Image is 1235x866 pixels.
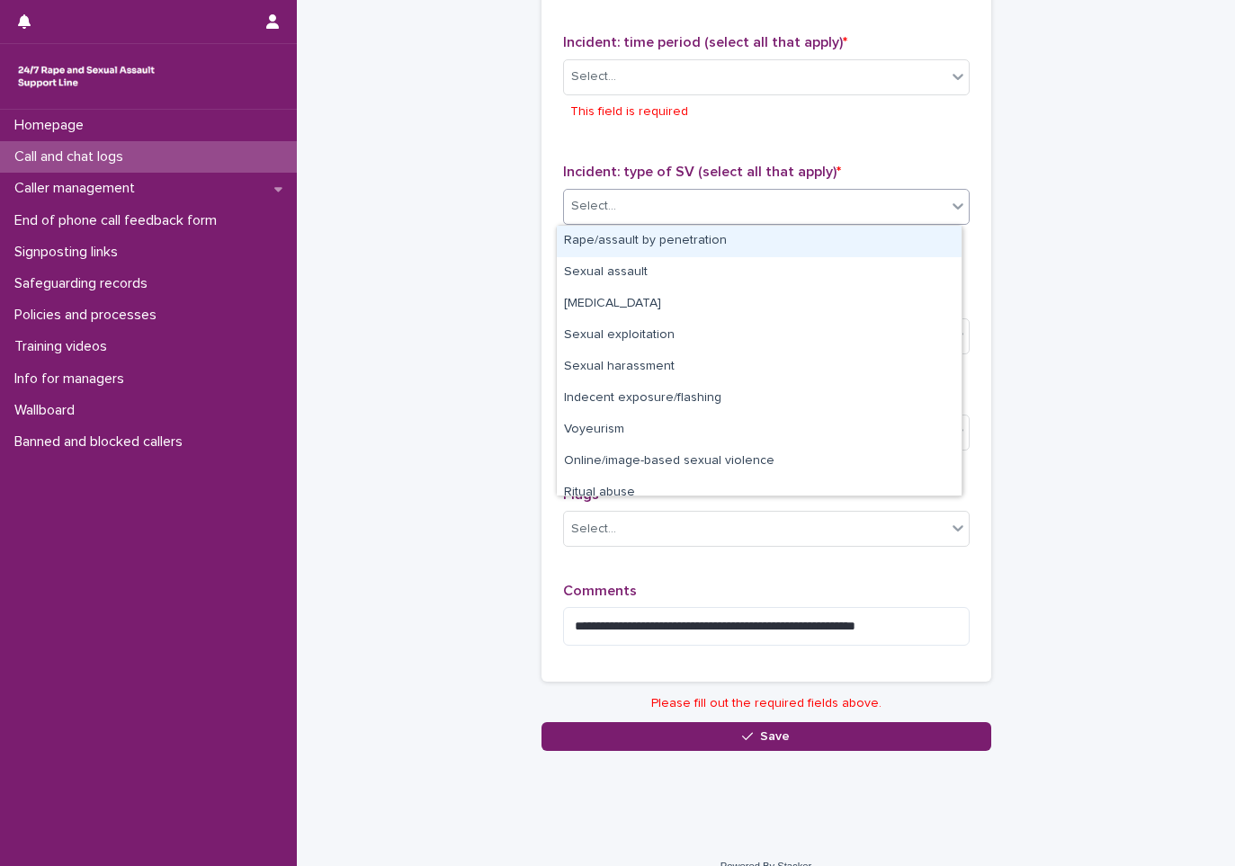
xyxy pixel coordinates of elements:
span: Save [760,730,790,743]
div: Sexual assault [557,257,962,289]
p: Training videos [7,338,121,355]
button: Save [541,722,991,751]
div: Select... [571,197,616,216]
p: Policies and processes [7,307,171,324]
div: Ritual abuse [557,478,962,509]
div: Sexual harassment [557,352,962,383]
p: Caller management [7,180,149,197]
span: Comments [563,584,637,598]
span: Incident: time period (select all that apply) [563,35,847,49]
div: Select... [571,520,616,539]
div: Child sexual abuse [557,289,962,320]
p: Please fill out the required fields above. [541,696,991,711]
div: Rape/assault by penetration [557,226,962,257]
div: Sexual exploitation [557,320,962,352]
span: Incident: type of SV (select all that apply) [563,165,841,179]
p: Homepage [7,117,98,134]
p: Banned and blocked callers [7,433,197,451]
p: Call and chat logs [7,148,138,165]
div: Select... [571,67,616,86]
p: End of phone call feedback form [7,212,231,229]
div: Indecent exposure/flashing [557,383,962,415]
span: Flags [563,487,599,502]
p: This field is required [570,103,688,121]
p: Signposting links [7,244,132,261]
p: Info for managers [7,371,139,388]
div: Online/image-based sexual violence [557,446,962,478]
img: rhQMoQhaT3yELyF149Cw [14,58,158,94]
p: Safeguarding records [7,275,162,292]
div: Voyeurism [557,415,962,446]
p: Wallboard [7,402,89,419]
